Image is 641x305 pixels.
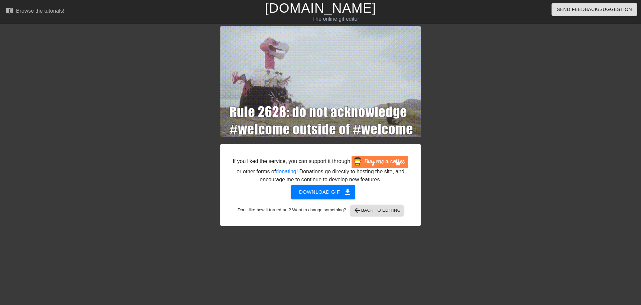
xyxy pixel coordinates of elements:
span: get_app [344,188,352,196]
a: donating [276,169,296,174]
div: The online gif editor [217,15,454,23]
span: Send Feedback/Suggestion [557,5,632,14]
span: Download gif [299,188,348,196]
span: Back to Editing [353,206,401,214]
a: Download gif [286,189,356,194]
span: arrow_back [353,206,361,214]
span: menu_book [5,6,13,14]
img: fHuprG9f.gif [220,26,421,137]
div: Don't like how it turned out? Want to change something? [231,205,410,216]
button: Send Feedback/Suggestion [552,3,637,16]
img: Buy Me A Coffee [352,156,408,168]
button: Back to Editing [351,205,404,216]
button: Download gif [291,185,356,199]
div: If you liked the service, you can support it through or other forms of ! Donations go directly to... [232,156,409,184]
a: [DOMAIN_NAME] [265,1,376,15]
a: Browse the tutorials! [5,6,64,17]
div: Browse the tutorials! [16,8,64,14]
